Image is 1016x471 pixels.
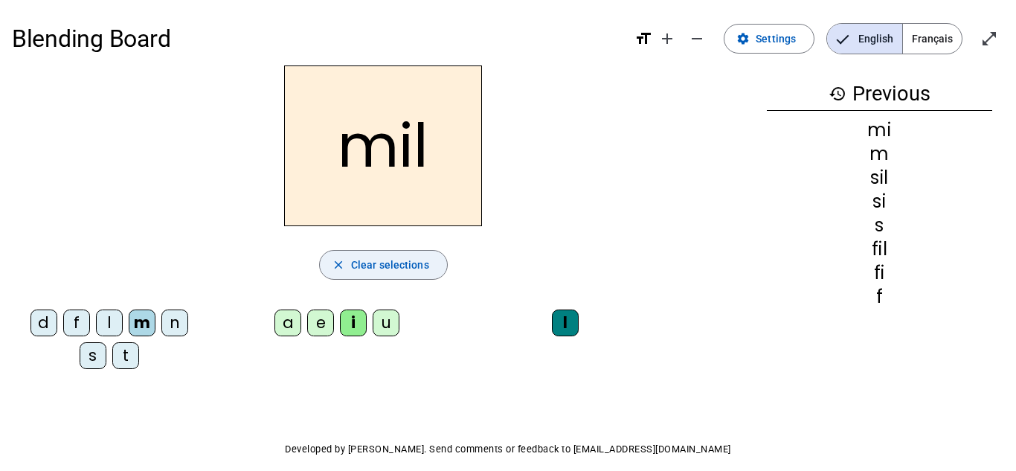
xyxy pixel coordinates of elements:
span: Settings [756,30,796,48]
div: sil [767,169,992,187]
button: Clear selections [319,250,448,280]
h3: Previous [767,77,992,111]
div: si [767,193,992,211]
mat-icon: settings [736,32,750,45]
button: Increase font size [652,24,682,54]
div: n [161,310,188,336]
mat-icon: close [332,258,345,272]
mat-icon: open_in_full [980,30,998,48]
span: Français [903,24,962,54]
mat-icon: add [658,30,676,48]
span: Clear selections [351,256,429,274]
div: f [63,310,90,336]
h1: Blending Board [12,15,623,63]
div: a [274,310,301,336]
div: l [96,310,123,336]
div: l [552,310,579,336]
button: Settings [724,24,814,54]
mat-icon: remove [688,30,706,48]
div: m [129,310,155,336]
div: i [340,310,367,336]
p: Developed by [PERSON_NAME]. Send comments or feedback to [EMAIL_ADDRESS][DOMAIN_NAME] [12,440,1004,458]
div: d [30,310,57,336]
div: fi [767,264,992,282]
button: Enter full screen [974,24,1004,54]
div: f [767,288,992,306]
div: s [80,342,106,369]
div: s [767,217,992,234]
div: e [307,310,334,336]
div: m [767,145,992,163]
div: t [112,342,139,369]
h2: mil [284,65,482,226]
mat-icon: history [829,85,846,103]
span: English [827,24,902,54]
div: mi [767,121,992,139]
button: Decrease font size [682,24,712,54]
div: fil [767,240,992,258]
mat-icon: format_size [634,30,652,48]
mat-button-toggle-group: Language selection [826,23,962,54]
div: u [373,310,399,336]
